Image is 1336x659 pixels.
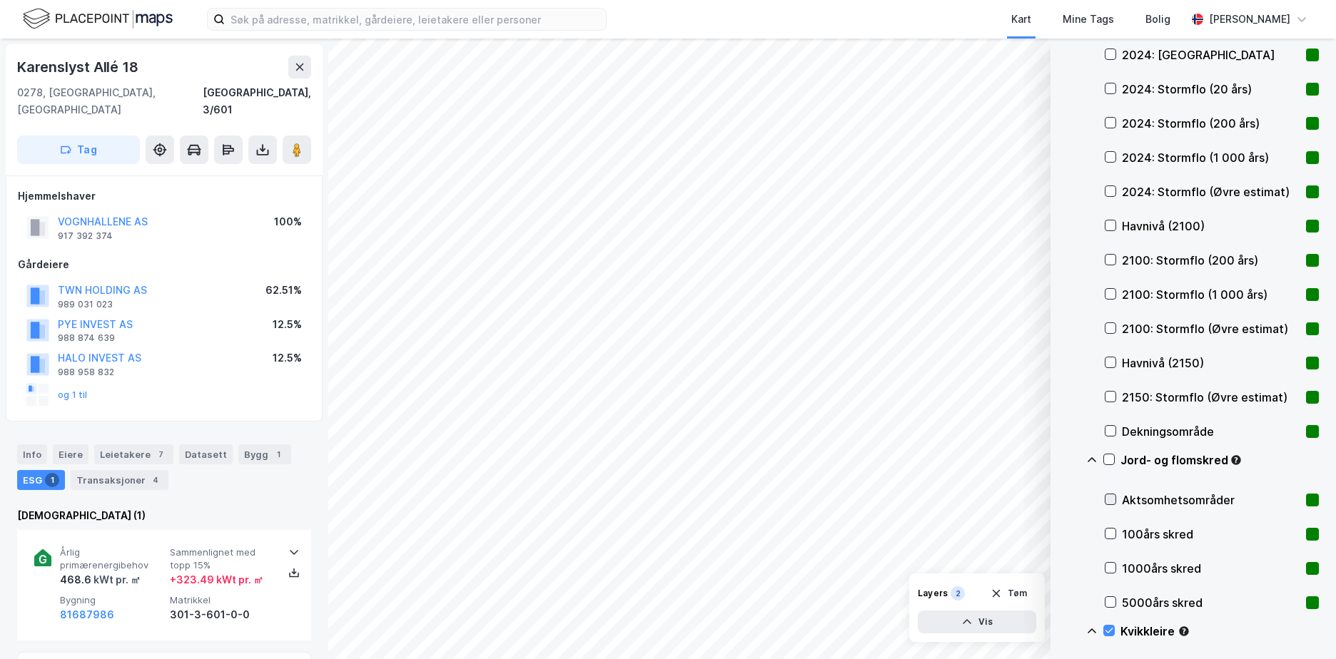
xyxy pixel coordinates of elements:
div: 988 874 639 [58,332,115,344]
div: [PERSON_NAME] [1209,11,1290,28]
input: Søk på adresse, matrikkel, gårdeiere, leietakere eller personer [225,9,606,30]
span: Matrikkel [170,594,274,606]
div: Eiere [53,444,88,464]
div: Mine Tags [1063,11,1114,28]
div: Kontrollprogram for chat [1265,591,1336,659]
div: 2024: [GEOGRAPHIC_DATA] [1122,46,1300,63]
div: 917 392 374 [58,230,113,242]
div: Info [17,444,47,464]
div: 2024: Stormflo (20 års) [1122,81,1300,98]
div: Bygg [238,444,291,464]
div: Bolig [1145,11,1170,28]
div: 12.5% [273,349,302,367]
div: [GEOGRAPHIC_DATA], 3/601 [203,84,311,118]
button: Tøm [981,582,1036,605]
div: 1 [271,447,285,461]
div: 2024: Stormflo (200 års) [1122,115,1300,132]
div: Havnivå (2100) [1122,218,1300,235]
div: kWt pr. ㎡ [91,571,141,588]
div: 5000års skred [1122,594,1300,611]
div: Dekningsområde [1122,423,1300,440]
div: 2100: Stormflo (200 års) [1122,252,1300,269]
div: 468.6 [60,571,141,588]
div: Karenslyst Allé 18 [17,56,141,78]
div: 1 [45,473,59,487]
div: 301-3-601-0-0 [170,606,274,623]
button: 81687986 [60,606,114,623]
div: 2150: Stormflo (Øvre estimat) [1122,389,1300,406]
span: Årlig primærenergibehov [60,546,164,571]
div: 2024: Stormflo (1 000 års) [1122,149,1300,166]
div: Leietakere [94,444,173,464]
iframe: Chat Widget [1265,591,1336,659]
div: Aktsomhetsområder [1122,491,1300,509]
div: 62.51% [265,282,302,299]
div: Kvikkleire [1120,623,1319,640]
div: 2 [951,586,965,601]
div: Layers [918,588,948,599]
div: 1000års skred [1122,560,1300,577]
div: 0278, [GEOGRAPHIC_DATA], [GEOGRAPHIC_DATA] [17,84,203,118]
div: 2100: Stormflo (Øvre estimat) [1122,320,1300,337]
div: Transaksjoner [71,470,168,490]
button: Vis [918,611,1036,633]
div: 989 031 023 [58,299,113,310]
div: Kart [1011,11,1031,28]
div: Hjemmelshaver [18,188,310,205]
div: 100% [274,213,302,230]
div: 100års skred [1122,526,1300,543]
div: Tooltip anchor [1178,625,1190,638]
div: Jord- og flomskred [1120,451,1319,469]
div: Gårdeiere [18,256,310,273]
div: 7 [153,447,168,461]
span: Sammenlignet med topp 15% [170,546,274,571]
div: [DEMOGRAPHIC_DATA] (1) [17,507,311,524]
div: 2024: Stormflo (Øvre estimat) [1122,183,1300,200]
div: ESG [17,470,65,490]
img: logo.f888ab2527a4732fd821a326f86c7f29.svg [23,6,173,31]
div: 988 958 832 [58,367,114,378]
div: Tooltip anchor [1230,454,1243,466]
div: + 323.49 kWt pr. ㎡ [170,571,263,588]
div: Havnivå (2150) [1122,354,1300,372]
span: Bygning [60,594,164,606]
div: 2100: Stormflo (1 000 års) [1122,286,1300,303]
div: 4 [148,473,163,487]
div: 12.5% [273,316,302,333]
div: Datasett [179,444,233,464]
button: Tag [17,136,140,164]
